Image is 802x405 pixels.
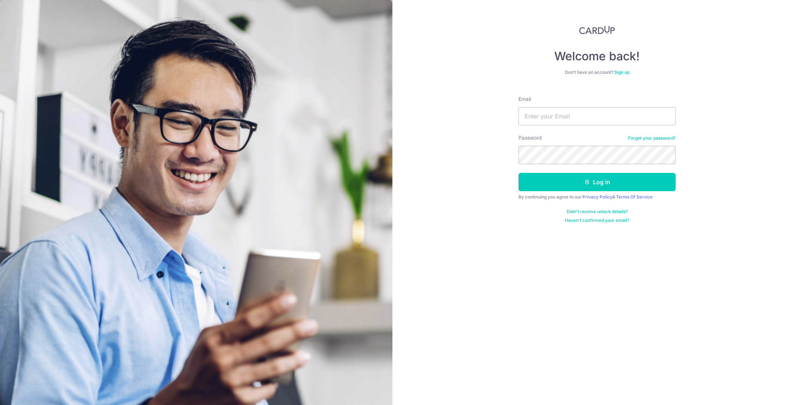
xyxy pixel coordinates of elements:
button: Log in [518,173,676,191]
a: Forgot your password? [628,135,676,141]
h4: Welcome back! [518,49,676,64]
label: Password [518,134,542,141]
img: CardUp Logo [579,26,615,34]
a: Didn't receive unlock details? [567,209,628,215]
div: By continuing you agree to our & [518,194,676,200]
a: Privacy Policy [582,194,612,200]
a: Terms Of Service [616,194,653,200]
input: Enter your Email [518,107,676,125]
div: Don’t have an account? [518,69,676,75]
label: Email [518,95,531,103]
a: Haven't confirmed your email? [565,217,629,223]
a: Sign up [614,69,630,75]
